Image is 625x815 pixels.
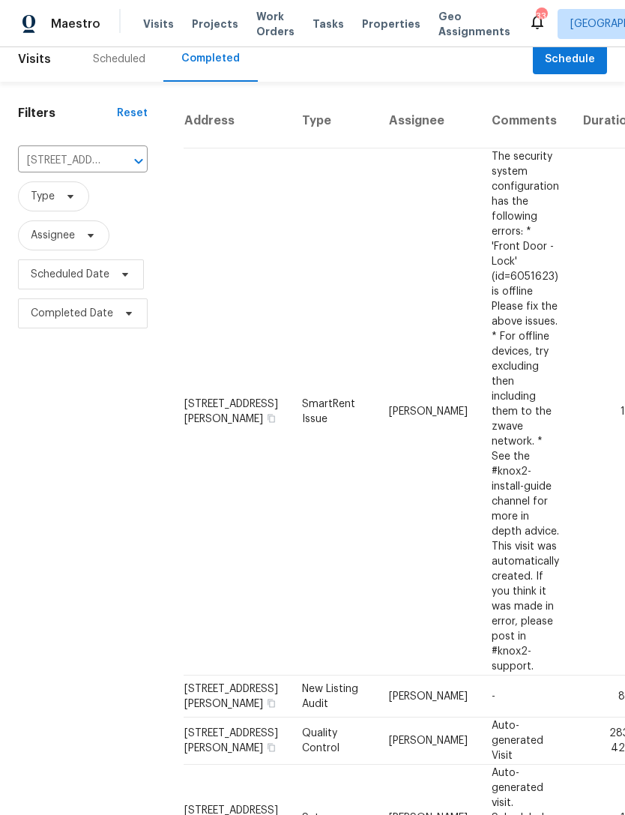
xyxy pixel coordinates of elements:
th: Assignee [377,94,480,148]
button: Copy Address [265,412,278,425]
div: Reset [117,106,148,121]
td: [STREET_ADDRESS][PERSON_NAME] [184,676,290,718]
span: Projects [192,16,238,31]
td: The security system configuration has the following errors: * 'Front Door - Lock' (id=6051623) is... [480,148,571,676]
span: Completed Date [31,306,113,321]
span: Visits [143,16,174,31]
span: Work Orders [256,9,295,39]
span: Schedule [545,50,595,69]
div: Scheduled [93,52,145,67]
th: Type [290,94,377,148]
button: Open [128,151,149,172]
span: Tasks [312,19,344,29]
td: [STREET_ADDRESS][PERSON_NAME] [184,718,290,765]
span: Type [31,189,55,204]
th: Comments [480,94,571,148]
span: Visits [18,43,51,76]
button: Schedule [533,44,607,75]
td: [PERSON_NAME] [377,148,480,676]
div: Completed [181,51,240,66]
span: Assignee [31,228,75,243]
td: Auto-generated Visit [480,718,571,765]
span: Maestro [51,16,100,31]
th: Address [184,94,290,148]
td: New Listing Audit [290,676,377,718]
td: SmartRent Issue [290,148,377,676]
span: Geo Assignments [438,9,510,39]
td: [PERSON_NAME] [377,718,480,765]
h1: Filters [18,106,117,121]
td: [STREET_ADDRESS][PERSON_NAME] [184,148,290,676]
button: Copy Address [265,741,278,754]
div: 33 [536,9,546,24]
td: - [480,676,571,718]
td: [PERSON_NAME] [377,676,480,718]
button: Copy Address [265,697,278,710]
td: Quality Control [290,718,377,765]
input: Search for an address... [18,149,106,172]
span: Properties [362,16,420,31]
span: Scheduled Date [31,267,109,282]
